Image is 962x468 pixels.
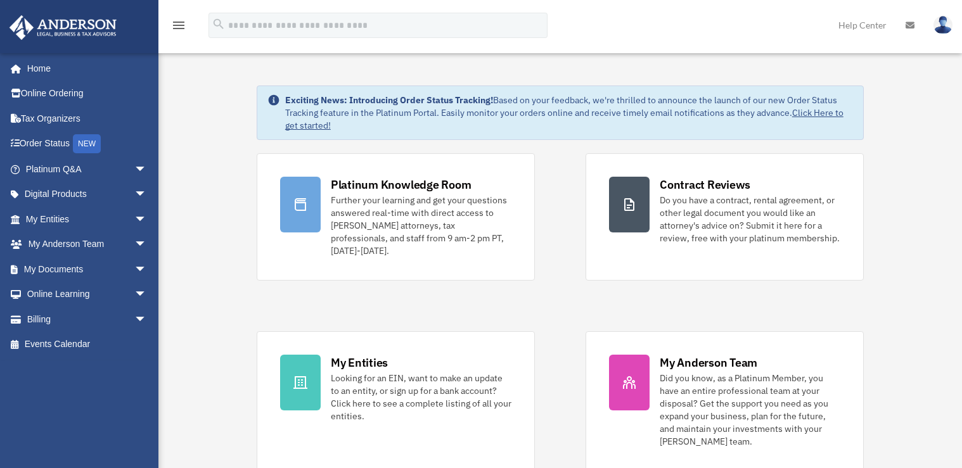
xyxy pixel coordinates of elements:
a: Home [9,56,160,81]
a: Online Learningarrow_drop_down [9,282,166,307]
a: Order StatusNEW [9,131,166,157]
div: NEW [73,134,101,153]
a: Digital Productsarrow_drop_down [9,182,166,207]
div: My Entities [331,355,388,370]
div: Looking for an EIN, want to make an update to an entity, or sign up for a bank account? Click her... [331,372,511,422]
a: menu [171,22,186,33]
div: Did you know, as a Platinum Member, you have an entire professional team at your disposal? Get th... [660,372,840,448]
span: arrow_drop_down [134,256,160,282]
div: Do you have a contract, rental agreement, or other legal document you would like an attorney's ad... [660,194,840,244]
span: arrow_drop_down [134,156,160,182]
i: search [212,17,226,31]
span: arrow_drop_down [134,282,160,308]
img: User Pic [933,16,952,34]
a: My Documentsarrow_drop_down [9,256,166,282]
img: Anderson Advisors Platinum Portal [6,15,120,40]
a: Contract Reviews Do you have a contract, rental agreement, or other legal document you would like... [586,153,864,281]
a: Billingarrow_drop_down [9,307,166,332]
div: Based on your feedback, we're thrilled to announce the launch of our new Order Status Tracking fe... [285,94,853,132]
a: My Entitiesarrow_drop_down [9,206,166,232]
span: arrow_drop_down [134,206,160,232]
a: Click Here to get started! [285,107,843,131]
strong: Exciting News: Introducing Order Status Tracking! [285,94,493,106]
a: Online Ordering [9,81,166,106]
span: arrow_drop_down [134,232,160,258]
a: My Anderson Teamarrow_drop_down [9,232,166,257]
span: arrow_drop_down [134,307,160,332]
div: Platinum Knowledge Room [331,177,471,193]
a: Tax Organizers [9,106,166,131]
div: My Anderson Team [660,355,757,370]
div: Further your learning and get your questions answered real-time with direct access to [PERSON_NAM... [331,194,511,257]
a: Events Calendar [9,332,166,357]
span: arrow_drop_down [134,182,160,208]
a: Platinum Q&Aarrow_drop_down [9,156,166,182]
i: menu [171,18,186,33]
a: Platinum Knowledge Room Further your learning and get your questions answered real-time with dire... [257,153,535,281]
div: Contract Reviews [660,177,750,193]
